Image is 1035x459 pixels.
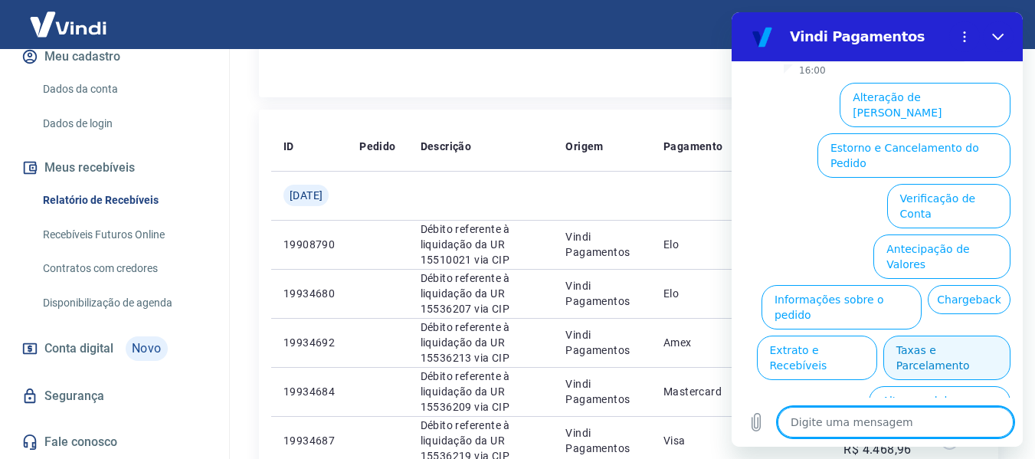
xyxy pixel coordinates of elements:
[421,221,542,267] p: Débito referente à liquidação da UR 15510021 via CIP
[421,270,542,316] p: Débito referente à liquidação da UR 15536207 via CIP
[421,369,542,415] p: Débito referente à liquidação da UR 15536209 via CIP
[18,379,211,413] a: Segurança
[18,151,211,185] button: Meus recebíveis
[663,286,749,301] p: Elo
[283,139,294,154] p: ID
[359,139,395,154] p: Pedido
[18,1,118,48] img: Vindi
[37,108,211,139] a: Dados de login
[283,237,335,252] p: 19908790
[663,433,749,448] p: Visa
[565,376,639,407] p: Vindi Pagamentos
[37,219,211,251] a: Recebíveis Futuros Online
[18,330,211,367] a: Conta digitalNovo
[37,74,211,105] a: Dados da conta
[565,229,639,260] p: Vindi Pagamentos
[421,139,472,154] p: Descrição
[663,139,723,154] p: Pagamento
[283,384,335,399] p: 19934684
[421,320,542,366] p: Débito referente à liquidação da UR 15536213 via CIP
[18,425,211,459] a: Fale conosco
[290,188,323,203] span: [DATE]
[565,139,603,154] p: Origem
[37,253,211,284] a: Contratos com credores
[663,237,749,252] p: Elo
[44,338,113,359] span: Conta digital
[961,11,1017,39] button: Sair
[18,40,211,74] button: Meu cadastro
[663,335,749,350] p: Amex
[565,327,639,358] p: Vindi Pagamentos
[663,384,749,399] p: Mastercard
[732,12,1023,447] iframe: Janela de mensagens
[283,286,335,301] p: 19934680
[283,335,335,350] p: 19934692
[283,433,335,448] p: 19934687
[126,336,168,361] span: Novo
[37,185,211,216] a: Relatório de Recebíveis
[565,425,639,456] p: Vindi Pagamentos
[37,287,211,319] a: Disponibilização de agenda
[565,278,639,309] p: Vindi Pagamentos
